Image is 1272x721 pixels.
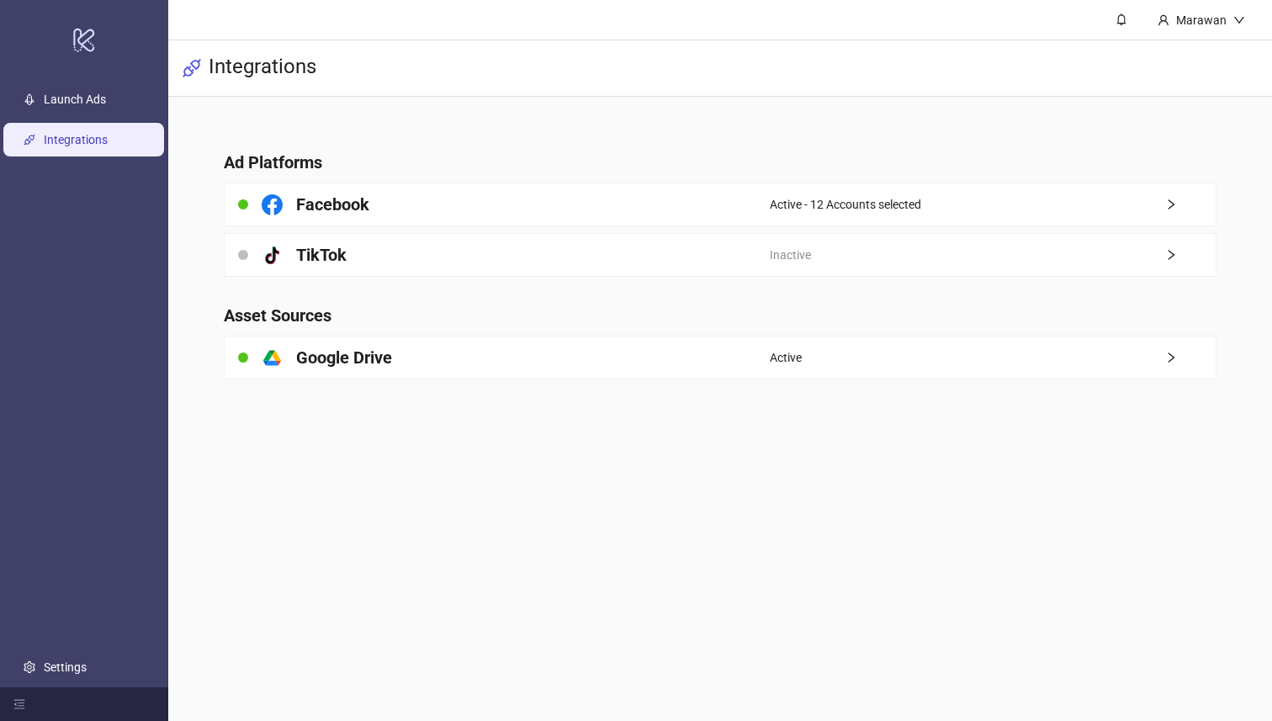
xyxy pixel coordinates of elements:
[209,54,316,82] h3: Integrations
[770,195,921,214] span: Active - 12 Accounts selected
[44,93,106,107] a: Launch Ads
[1158,14,1169,26] span: user
[296,193,369,216] h4: Facebook
[224,336,1216,379] a: Google DriveActiveright
[1116,13,1127,25] span: bell
[224,233,1216,277] a: TikTokInactiveright
[224,151,1216,174] h4: Ad Platforms
[1169,11,1233,29] div: Marawan
[224,304,1216,327] h4: Asset Sources
[182,58,202,78] span: api
[770,246,811,264] span: Inactive
[296,243,347,267] h4: TikTok
[44,660,87,674] a: Settings
[44,134,108,147] a: Integrations
[1165,249,1216,261] span: right
[1233,14,1245,26] span: down
[770,348,802,367] span: Active
[296,346,392,369] h4: Google Drive
[13,698,25,710] span: menu-fold
[224,183,1216,226] a: FacebookActive - 12 Accounts selectedright
[1165,199,1216,210] span: right
[1165,352,1216,363] span: right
